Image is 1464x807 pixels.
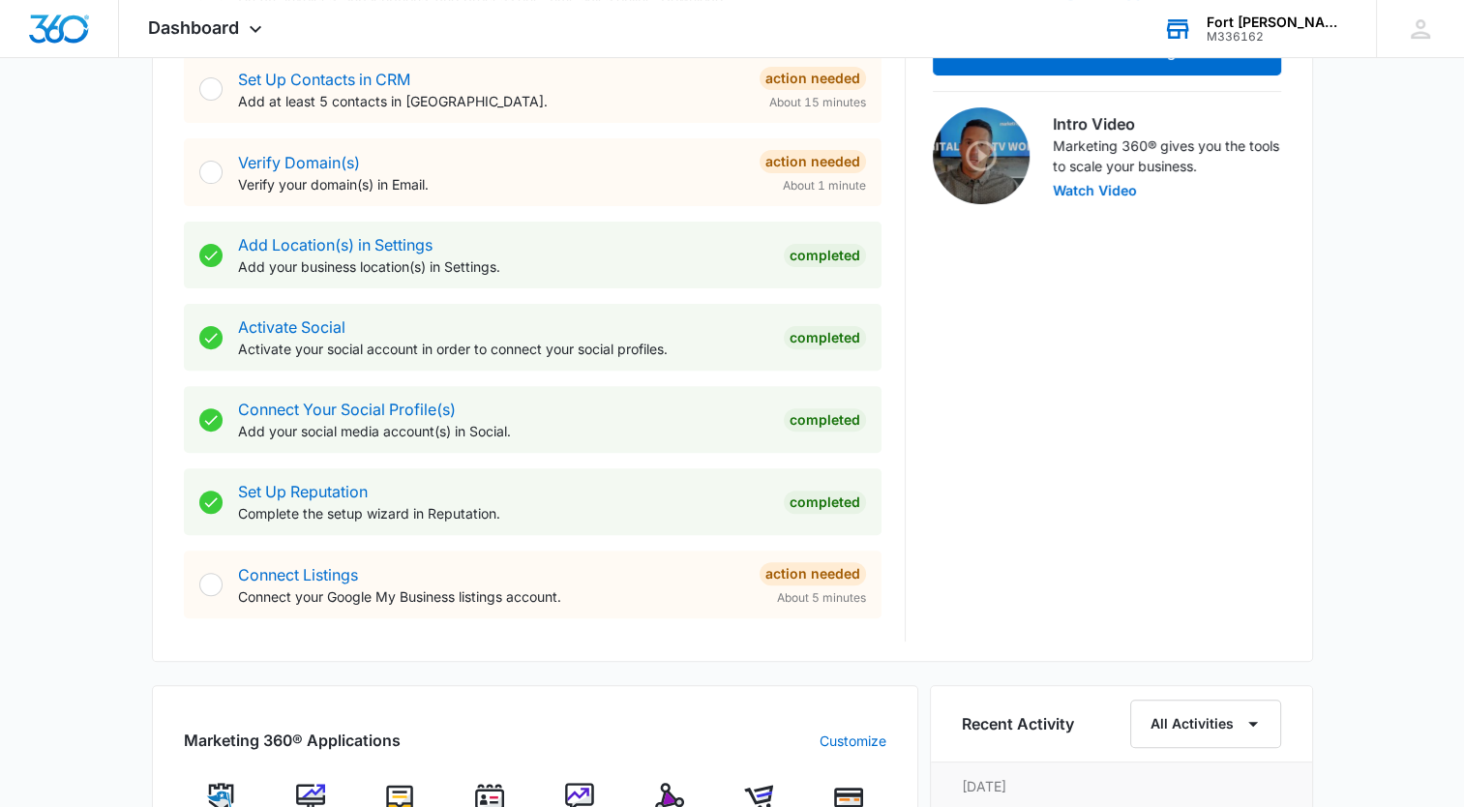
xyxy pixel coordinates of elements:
div: Completed [784,244,866,267]
p: Connect your Google My Business listings account. [238,586,744,607]
span: About 5 minutes [777,589,866,607]
span: Dashboard [148,17,239,38]
h3: Intro Video [1053,112,1281,135]
a: Activate Social [238,317,345,337]
a: Verify Domain(s) [238,153,360,172]
p: [DATE] [962,776,1281,796]
a: Set Up Reputation [238,482,368,501]
a: Connect Your Social Profile(s) [238,400,456,419]
a: Add Location(s) in Settings [238,235,433,254]
p: Add at least 5 contacts in [GEOGRAPHIC_DATA]. [238,91,744,111]
p: Marketing 360® gives you the tools to scale your business. [1053,135,1281,176]
div: Completed [784,326,866,349]
h6: Recent Activity [962,712,1074,735]
button: Watch Video [1053,184,1137,197]
div: Action Needed [760,150,866,173]
button: All Activities [1130,700,1281,748]
p: Verify your domain(s) in Email. [238,174,744,194]
div: Completed [784,491,866,514]
div: Completed [784,408,866,432]
a: Customize [820,731,886,751]
a: Set Up Contacts in CRM [238,70,410,89]
div: Action Needed [760,562,866,585]
p: Complete the setup wizard in Reputation. [238,503,768,523]
span: About 15 minutes [769,94,866,111]
div: Action Needed [760,67,866,90]
img: Intro Video [933,107,1030,204]
div: account id [1207,30,1348,44]
span: About 1 minute [783,177,866,194]
div: account name [1207,15,1348,30]
p: Add your business location(s) in Settings. [238,256,768,277]
a: Connect Listings [238,565,358,584]
h2: Marketing 360® Applications [184,729,401,752]
p: Add your social media account(s) in Social. [238,421,768,441]
p: Activate your social account in order to connect your social profiles. [238,339,768,359]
